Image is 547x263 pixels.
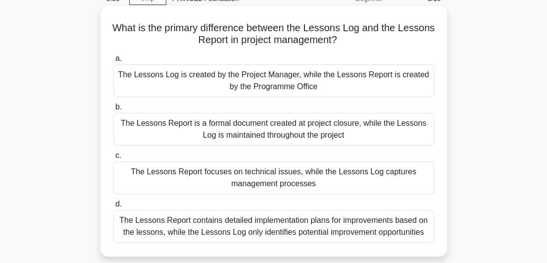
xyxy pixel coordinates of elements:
span: c. [115,151,121,159]
span: d. [115,200,122,208]
h5: What is the primary difference between the Lessons Log and the Lessons Report in project management? [112,22,435,47]
div: The Lessons Report contains detailed implementation plans for improvements based on the lessons, ... [113,210,434,243]
div: The Lessons Report focuses on technical issues, while the Lessons Log captures management processes [113,161,434,194]
div: The Lessons Report is a formal document created at project closure, while the Lessons Log is main... [113,113,434,146]
span: b. [115,103,122,111]
div: The Lessons Log is created by the Project Manager, while the Lessons Report is created by the Pro... [113,64,434,97]
span: a. [115,54,122,62]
